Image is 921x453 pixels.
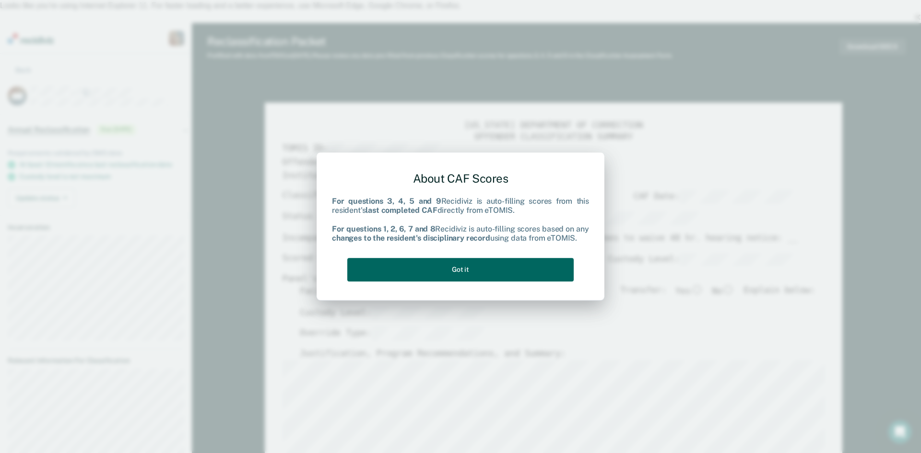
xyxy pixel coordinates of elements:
[332,233,490,243] b: changes to the resident's disciplinary record
[332,197,589,243] div: Recidiviz is auto-filling scores from this resident's directly from eTOMIS. Recidiviz is auto-fil...
[332,164,589,193] div: About CAF Scores
[366,206,437,215] b: last completed CAF
[332,224,435,233] b: For questions 1, 2, 6, 7 and 8
[347,258,574,281] button: Got it
[332,197,441,206] b: For questions 3, 4, 5 and 9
